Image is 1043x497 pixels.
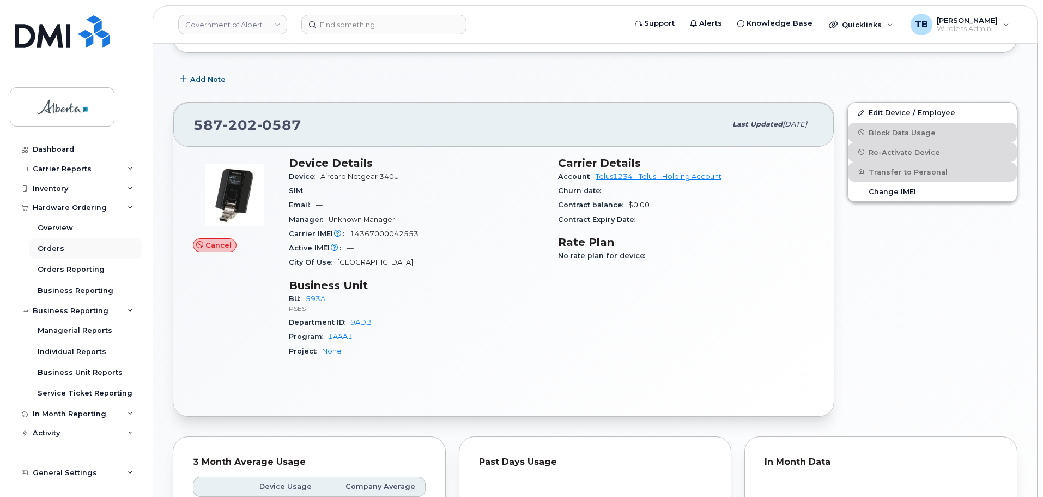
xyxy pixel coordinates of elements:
[848,182,1017,201] button: Change IMEI
[289,187,308,195] span: SIM
[193,457,426,468] div: 3 Month Average Usage
[202,162,267,227] img: image20231002-3703462-1x1rq95.jpeg
[558,157,814,170] h3: Carrier Details
[628,201,650,209] span: $0.00
[730,13,820,34] a: Knowledge Base
[699,18,722,29] span: Alerts
[842,20,882,29] span: Quicklinks
[558,172,596,181] span: Account
[289,230,350,238] span: Carrier IMEI
[289,172,320,181] span: Device
[821,14,901,35] div: Quicklinks
[316,201,323,209] span: —
[328,332,353,340] a: 1AAA1
[848,123,1017,142] button: Block Data Usage
[479,457,712,468] div: Past Days Usage
[765,457,997,468] div: In Month Data
[558,187,607,195] span: Churn date
[289,244,347,252] span: Active IMEI
[558,252,651,260] span: No rate plan for device
[289,295,306,303] span: BU
[848,142,1017,162] button: Re-Activate Device
[289,304,545,313] p: PSES
[848,103,1017,122] a: Edit Device / Employee
[289,258,337,266] span: City Of Use
[205,240,232,250] span: Cancel
[329,215,395,224] span: Unknown Manager
[337,258,413,266] span: [GEOGRAPHIC_DATA]
[289,279,545,292] h3: Business Unit
[903,14,1017,35] div: Tami Betchuk
[732,120,783,128] span: Last updated
[223,117,257,133] span: 202
[596,172,721,181] a: Telus1234 - Telus - Holding Account
[558,236,814,249] h3: Rate Plan
[915,18,928,31] span: TB
[289,157,545,170] h3: Device Details
[257,117,301,133] span: 0587
[558,201,628,209] span: Contract balance
[289,347,322,355] span: Project
[322,477,425,496] th: Company Average
[193,117,301,133] span: 587
[289,215,329,224] span: Manager
[306,295,325,303] a: 593A
[178,15,287,34] a: Government of Alberta (GOA)
[937,16,998,25] span: [PERSON_NAME]
[848,162,1017,182] button: Transfer to Personal
[558,215,640,224] span: Contract Expiry Date
[347,244,354,252] span: —
[350,318,372,326] a: 9ADB
[644,18,675,29] span: Support
[289,318,350,326] span: Department ID
[869,148,940,156] span: Re-Activate Device
[783,120,807,128] span: [DATE]
[627,13,682,34] a: Support
[173,69,235,89] button: Add Note
[289,201,316,209] span: Email
[937,25,998,33] span: Wireless Admin
[239,477,322,496] th: Device Usage
[301,15,466,34] input: Find something...
[289,332,328,340] span: Program
[320,172,399,181] span: Aircard Netgear 340U
[322,347,342,355] a: None
[350,230,419,238] span: 14367000042553
[308,187,316,195] span: —
[190,74,226,85] span: Add Note
[682,13,730,34] a: Alerts
[747,18,812,29] span: Knowledge Base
